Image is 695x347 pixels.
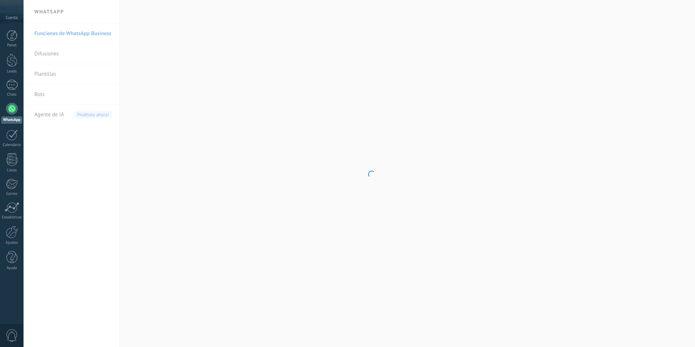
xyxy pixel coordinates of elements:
[1,43,22,48] div: Panel
[1,215,22,220] div: Estadísticas
[1,241,22,245] div: Ajustes
[1,192,22,196] div: Correo
[6,16,18,20] span: Cuenta
[1,168,22,173] div: Listas
[1,117,22,124] div: WhatsApp
[1,69,22,74] div: Leads
[1,92,22,97] div: Chats
[1,266,22,271] div: Ayuda
[1,143,22,147] div: Calendario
